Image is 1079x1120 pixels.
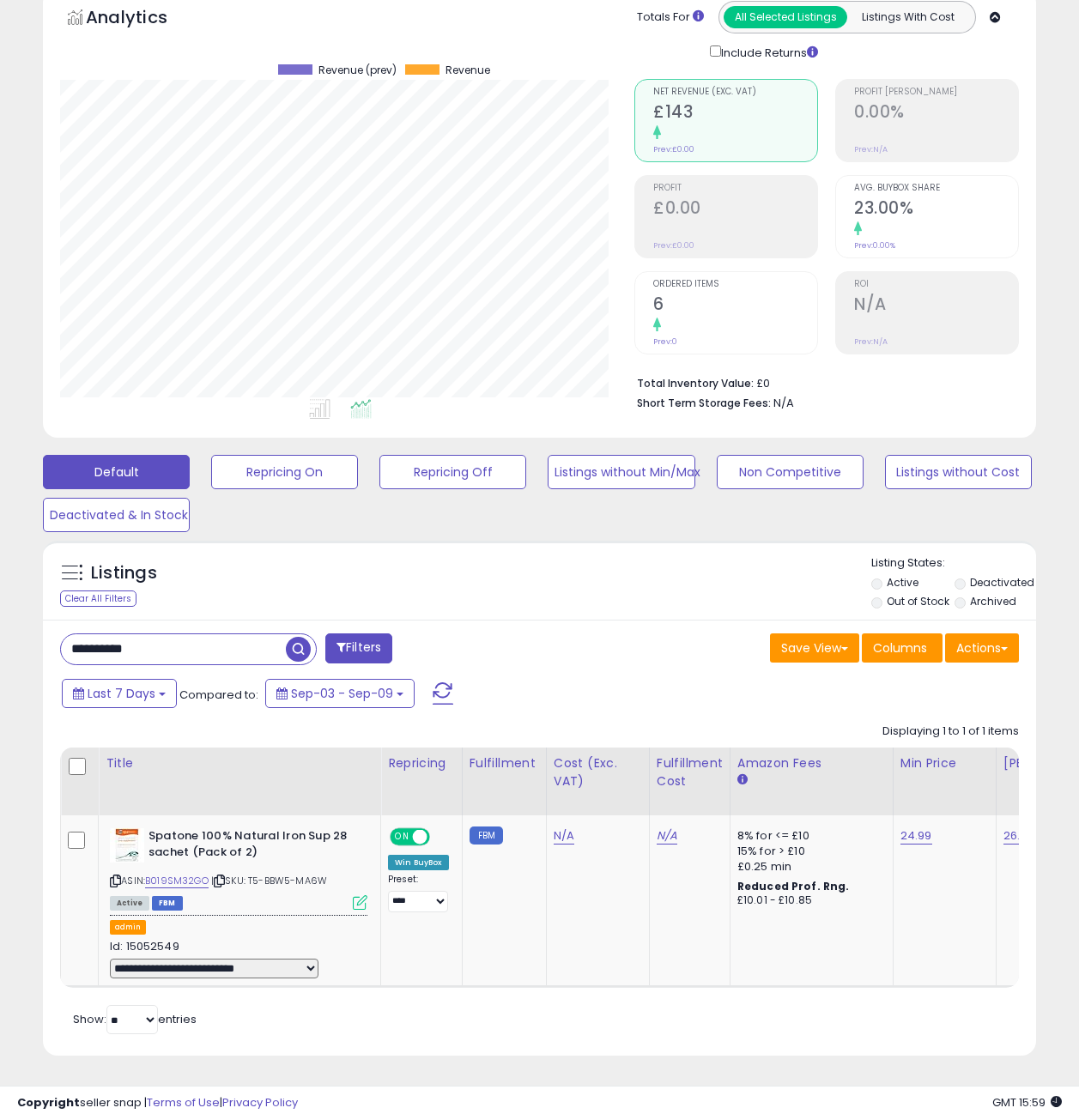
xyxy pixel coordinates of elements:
[73,1011,197,1027] span: Show: entries
[854,198,1018,221] h2: 23.00%
[637,396,771,410] b: Short Term Storage Fees:
[222,1094,298,1111] a: Privacy Policy
[653,294,817,318] h2: 6
[873,639,927,657] span: Columns
[871,555,1036,572] p: Listing States:
[846,6,970,28] button: Listings With Cost
[62,679,177,708] button: Last 7 Days
[147,1094,220,1111] a: Terms of Use
[653,198,817,221] h2: £0.00
[653,280,817,289] span: Ordered Items
[17,1095,298,1111] div: seller snap | |
[717,455,864,489] button: Non Competitive
[637,372,1006,392] li: £0
[854,102,1018,125] h2: 0.00%
[900,754,989,772] div: Min Price
[427,830,455,845] span: OFF
[211,874,327,887] span: | SKU: T5-BBW5-MA6W
[554,754,642,790] div: Cost (Exc. VAT)
[388,855,449,870] div: Win BuyBox
[43,498,190,532] button: Deactivated & In Stock
[854,280,1018,289] span: ROI
[653,240,694,251] small: Prev: £0.00
[737,859,880,875] div: £0.25 min
[60,590,136,607] div: Clear All Filters
[862,633,943,663] button: Columns
[992,1094,1062,1111] span: 2025-09-17 15:59 GMT
[945,633,1019,663] button: Actions
[854,88,1018,97] span: Profit [PERSON_NAME]
[179,687,258,703] span: Compared to:
[548,455,694,489] button: Listings without Min/Max
[653,102,817,125] h2: £143
[149,828,357,864] b: Spatone 100% Natural Iron Sup 28 sachet (Pack of 2)
[637,376,754,390] b: Total Inventory Value:
[43,455,190,489] button: Default
[737,828,880,844] div: 8% for <= £10
[737,754,886,772] div: Amazon Fees
[887,594,949,608] label: Out of Stock
[88,685,155,702] span: Last 7 Days
[653,144,694,154] small: Prev: £0.00
[110,938,179,954] span: Id: 15052549
[773,395,794,411] span: N/A
[854,294,1018,318] h2: N/A
[724,6,847,28] button: All Selected Listings
[637,9,704,26] div: Totals For
[152,896,183,911] span: FBM
[86,5,201,33] h5: Analytics
[110,920,146,935] button: admin
[854,144,888,154] small: Prev: N/A
[110,828,367,908] div: ASIN:
[470,826,503,845] small: FBM
[291,685,393,702] span: Sep-03 - Sep-09
[91,561,157,585] h5: Listings
[318,64,397,76] span: Revenue (prev)
[379,455,526,489] button: Repricing Off
[737,893,880,908] div: £10.01 - £10.85
[970,575,1034,590] label: Deactivated
[388,754,455,772] div: Repricing
[885,455,1032,489] button: Listings without Cost
[737,772,748,788] small: Amazon Fees.
[265,679,415,708] button: Sep-03 - Sep-09
[900,827,932,845] a: 24.99
[653,336,677,347] small: Prev: 0
[970,594,1016,608] label: Archived
[145,874,209,888] a: B019SM32GO
[106,754,373,772] div: Title
[325,633,392,663] button: Filters
[697,42,839,62] div: Include Returns
[854,240,895,251] small: Prev: 0.00%
[854,184,1018,193] span: Avg. Buybox Share
[470,754,539,772] div: Fulfillment
[17,1094,80,1111] strong: Copyright
[110,896,149,911] span: All listings currently available for purchase on Amazon
[1003,827,1034,845] a: 26.99
[554,827,574,845] a: N/A
[887,575,918,590] label: Active
[391,830,413,845] span: ON
[737,844,880,859] div: 15% for > £10
[446,64,490,76] span: Revenue
[653,88,817,97] span: Net Revenue (Exc. VAT)
[657,754,723,790] div: Fulfillment Cost
[770,633,859,663] button: Save View
[854,336,888,347] small: Prev: N/A
[653,184,817,193] span: Profit
[737,879,850,893] b: Reduced Prof. Rng.
[211,455,358,489] button: Repricing On
[388,874,449,912] div: Preset:
[110,828,144,863] img: 21PHvZ2zx3L._SL40_.jpg
[882,723,1019,740] div: Displaying 1 to 1 of 1 items
[657,827,677,845] a: N/A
